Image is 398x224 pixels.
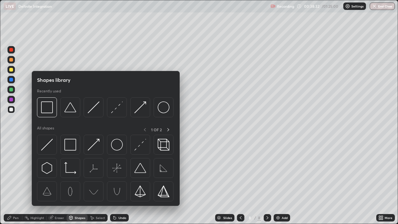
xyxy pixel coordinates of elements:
[64,185,76,197] img: svg+xml;charset=utf-8,%3Csvg%20xmlns%3D%22http%3A%2F%2Fwww.w3.org%2F2000%2Fsvg%22%20width%3D%2265...
[158,162,169,174] img: svg+xml;charset=utf-8,%3Csvg%20xmlns%3D%22http%3A%2F%2Fwww.w3.org%2F2000%2Fsvg%22%20width%3D%2265...
[134,139,146,151] img: svg+xml;charset=utf-8,%3Csvg%20xmlns%3D%22http%3A%2F%2Fwww.w3.org%2F2000%2Fsvg%22%20width%3D%2230...
[88,162,99,174] img: svg+xml;charset=utf-8,%3Csvg%20xmlns%3D%22http%3A%2F%2Fwww.w3.org%2F2000%2Fsvg%22%20width%3D%2265...
[158,139,169,151] img: svg+xml;charset=utf-8,%3Csvg%20xmlns%3D%22http%3A%2F%2Fwww.w3.org%2F2000%2Fsvg%22%20width%3D%2235...
[385,216,392,219] div: More
[282,216,288,219] div: Add
[64,101,76,113] img: svg+xml;charset=utf-8,%3Csvg%20xmlns%3D%22http%3A%2F%2Fwww.w3.org%2F2000%2Fsvg%22%20width%3D%2238...
[96,216,105,219] div: Select
[370,2,395,10] button: End Class
[6,4,14,9] p: LIVE
[223,216,232,219] div: Slides
[372,4,377,9] img: end-class-cross
[88,185,99,197] img: svg+xml;charset=utf-8,%3Csvg%20xmlns%3D%22http%3A%2F%2Fwww.w3.org%2F2000%2Fsvg%22%20width%3D%2265...
[37,76,71,84] h5: Shapes library
[111,185,123,197] img: svg+xml;charset=utf-8,%3Csvg%20xmlns%3D%22http%3A%2F%2Fwww.w3.org%2F2000%2Fsvg%22%20width%3D%2265...
[111,162,123,174] img: svg+xml;charset=utf-8,%3Csvg%20xmlns%3D%22http%3A%2F%2Fwww.w3.org%2F2000%2Fsvg%22%20width%3D%2265...
[37,126,54,133] p: All shapes
[254,216,256,220] div: /
[41,139,53,151] img: svg+xml;charset=utf-8,%3Csvg%20xmlns%3D%22http%3A%2F%2Fwww.w3.org%2F2000%2Fsvg%22%20width%3D%2230...
[41,101,53,113] img: svg+xml;charset=utf-8,%3Csvg%20xmlns%3D%22http%3A%2F%2Fwww.w3.org%2F2000%2Fsvg%22%20width%3D%2234...
[111,101,123,113] img: svg+xml;charset=utf-8,%3Csvg%20xmlns%3D%22http%3A%2F%2Fwww.w3.org%2F2000%2Fsvg%22%20width%3D%2230...
[134,162,146,174] img: svg+xml;charset=utf-8,%3Csvg%20xmlns%3D%22http%3A%2F%2Fwww.w3.org%2F2000%2Fsvg%22%20width%3D%2238...
[158,185,169,197] img: svg+xml;charset=utf-8,%3Csvg%20xmlns%3D%22http%3A%2F%2Fwww.w3.org%2F2000%2Fsvg%22%20width%3D%2234...
[345,4,350,9] img: class-settings-icons
[351,5,363,8] p: Settings
[64,139,76,151] img: svg+xml;charset=utf-8,%3Csvg%20xmlns%3D%22http%3A%2F%2Fwww.w3.org%2F2000%2Fsvg%22%20width%3D%2234...
[247,216,253,220] div: 8
[257,215,261,221] div: 8
[41,162,53,174] img: svg+xml;charset=utf-8,%3Csvg%20xmlns%3D%22http%3A%2F%2Fwww.w3.org%2F2000%2Fsvg%22%20width%3D%2230...
[271,4,275,9] img: recording.375f2c34.svg
[55,216,64,219] div: Eraser
[118,216,126,219] div: Undo
[277,4,294,9] p: Recording
[111,139,123,151] img: svg+xml;charset=utf-8,%3Csvg%20xmlns%3D%22http%3A%2F%2Fwww.w3.org%2F2000%2Fsvg%22%20width%3D%2236...
[88,101,99,113] img: svg+xml;charset=utf-8,%3Csvg%20xmlns%3D%22http%3A%2F%2Fwww.w3.org%2F2000%2Fsvg%22%20width%3D%2230...
[134,185,146,197] img: svg+xml;charset=utf-8,%3Csvg%20xmlns%3D%22http%3A%2F%2Fwww.w3.org%2F2000%2Fsvg%22%20width%3D%2234...
[30,216,44,219] div: Highlight
[151,127,162,132] p: 1 OF 2
[275,215,280,220] img: add-slide-button
[64,162,76,174] img: svg+xml;charset=utf-8,%3Csvg%20xmlns%3D%22http%3A%2F%2Fwww.w3.org%2F2000%2Fsvg%22%20width%3D%2233...
[158,101,169,113] img: svg+xml;charset=utf-8,%3Csvg%20xmlns%3D%22http%3A%2F%2Fwww.w3.org%2F2000%2Fsvg%22%20width%3D%2236...
[88,139,99,151] img: svg+xml;charset=utf-8,%3Csvg%20xmlns%3D%22http%3A%2F%2Fwww.w3.org%2F2000%2Fsvg%22%20width%3D%2230...
[41,185,53,197] img: svg+xml;charset=utf-8,%3Csvg%20xmlns%3D%22http%3A%2F%2Fwww.w3.org%2F2000%2Fsvg%22%20width%3D%2265...
[75,216,85,219] div: Shapes
[13,216,19,219] div: Pen
[18,4,52,9] p: Definite Integration
[134,101,146,113] img: svg+xml;charset=utf-8,%3Csvg%20xmlns%3D%22http%3A%2F%2Fwww.w3.org%2F2000%2Fsvg%22%20width%3D%2230...
[37,89,61,94] p: Recently used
